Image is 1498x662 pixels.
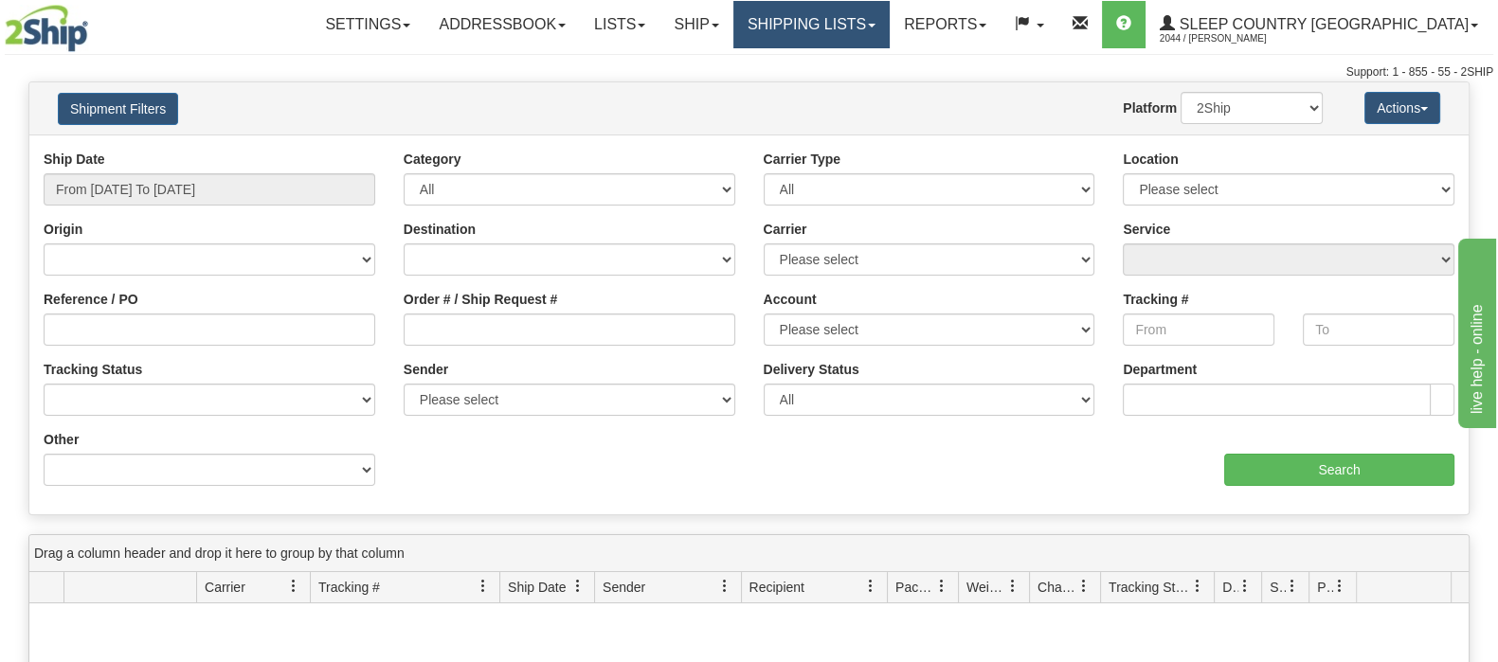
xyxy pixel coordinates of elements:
[895,578,935,597] span: Packages
[58,93,178,125] button: Shipment Filters
[580,1,659,48] a: Lists
[764,220,807,239] label: Carrier
[1123,220,1170,239] label: Service
[764,290,817,309] label: Account
[1317,578,1333,597] span: Pickup Status
[1270,578,1286,597] span: Shipment Issues
[966,578,1006,597] span: Weight
[749,578,804,597] span: Recipient
[1123,360,1197,379] label: Department
[1146,1,1492,48] a: Sleep Country [GEOGRAPHIC_DATA] 2044 / [PERSON_NAME]
[1109,578,1191,597] span: Tracking Status
[1364,92,1440,124] button: Actions
[205,578,245,597] span: Carrier
[44,150,105,169] label: Ship Date
[1276,570,1308,602] a: Shipment Issues filter column settings
[1222,578,1238,597] span: Delivery Status
[764,150,840,169] label: Carrier Type
[733,1,890,48] a: Shipping lists
[1175,16,1469,32] span: Sleep Country [GEOGRAPHIC_DATA]
[404,220,476,239] label: Destination
[467,570,499,602] a: Tracking # filter column settings
[5,5,88,52] img: logo2044.jpg
[764,360,859,379] label: Delivery Status
[1303,313,1454,346] input: To
[1038,578,1077,597] span: Charge
[1123,313,1274,346] input: From
[855,570,887,602] a: Recipient filter column settings
[404,150,461,169] label: Category
[1123,98,1177,117] label: Platform
[1224,454,1454,486] input: Search
[44,360,142,379] label: Tracking Status
[318,578,380,597] span: Tracking #
[997,570,1029,602] a: Weight filter column settings
[29,535,1469,572] div: grid grouping header
[1324,570,1356,602] a: Pickup Status filter column settings
[709,570,741,602] a: Sender filter column settings
[603,578,645,597] span: Sender
[44,220,82,239] label: Origin
[311,1,424,48] a: Settings
[5,64,1493,81] div: Support: 1 - 855 - 55 - 2SHIP
[404,290,558,309] label: Order # / Ship Request #
[508,578,566,597] span: Ship Date
[659,1,732,48] a: Ship
[1454,234,1496,427] iframe: chat widget
[44,430,79,449] label: Other
[1068,570,1100,602] a: Charge filter column settings
[562,570,594,602] a: Ship Date filter column settings
[14,11,175,34] div: live help - online
[1229,570,1261,602] a: Delivery Status filter column settings
[1160,29,1302,48] span: 2044 / [PERSON_NAME]
[278,570,310,602] a: Carrier filter column settings
[1123,290,1188,309] label: Tracking #
[890,1,1001,48] a: Reports
[1182,570,1214,602] a: Tracking Status filter column settings
[404,360,448,379] label: Sender
[926,570,958,602] a: Packages filter column settings
[1123,150,1178,169] label: Location
[44,290,138,309] label: Reference / PO
[424,1,580,48] a: Addressbook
